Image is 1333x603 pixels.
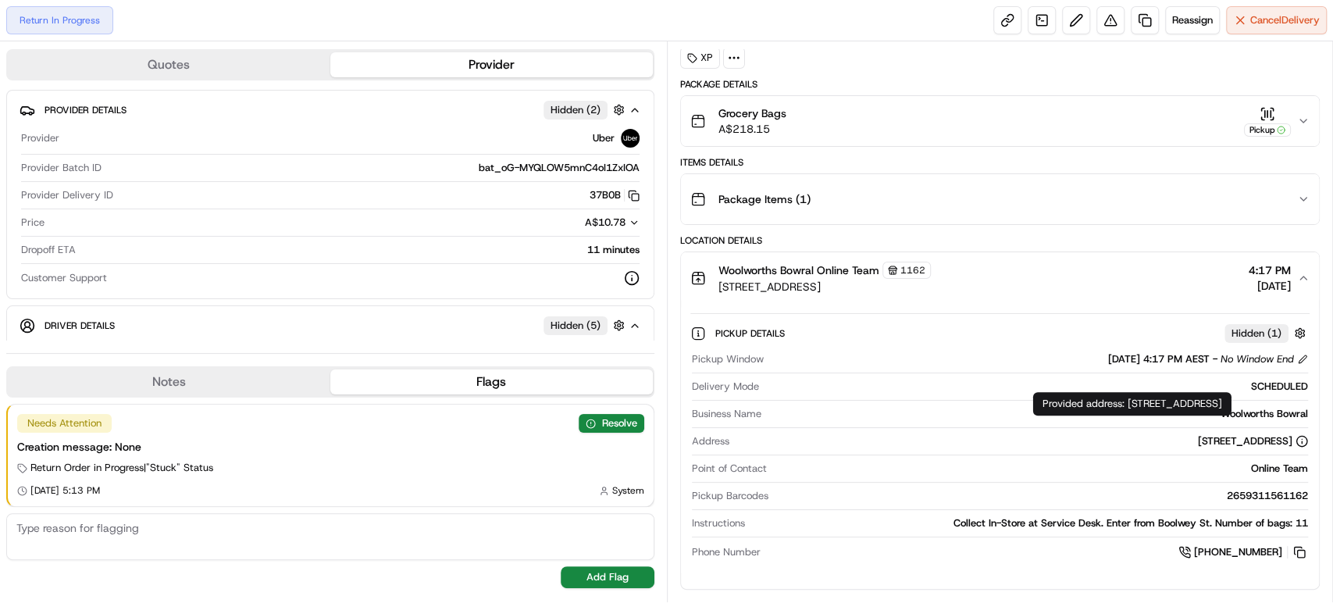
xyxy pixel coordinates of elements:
span: Woolworths Bowral Online Team [718,262,879,278]
button: Hidden (5) [544,316,629,335]
div: Provided address: [STREET_ADDRESS] [1033,392,1231,416]
span: Business Name [692,407,761,421]
span: bat_oG-MYQLOW5mnC4oI1ZxIOA [479,161,640,175]
span: Provider [21,131,59,145]
span: Uber [593,131,615,145]
button: CancelDelivery [1226,6,1327,34]
span: Price [21,216,45,230]
span: Provider Details [45,104,127,116]
span: [STREET_ADDRESS] [718,279,931,294]
span: Provider Batch ID [21,161,102,175]
div: SCHEDULED [765,380,1309,394]
span: A$218.15 [718,121,786,137]
span: Pickup Details [715,327,788,340]
span: Package Items ( 1 ) [718,191,811,207]
div: [STREET_ADDRESS] [1198,434,1308,448]
div: 11 minutes [82,243,640,257]
a: [PHONE_NUMBER] [1178,544,1308,561]
button: Provider DetailsHidden (2) [20,97,641,123]
span: Hidden ( 1 ) [1231,326,1281,341]
span: Cancel Delivery [1250,13,1320,27]
span: Address [692,434,729,448]
span: Point of Contact [692,462,767,476]
button: Woolworths Bowral Online Team1162[STREET_ADDRESS]4:17 PM[DATE] [681,252,1320,304]
button: Hidden (2) [544,100,629,120]
button: Package Items (1) [681,174,1320,224]
div: Location Details [680,234,1321,247]
span: Hidden ( 2 ) [551,103,601,117]
div: 2659311561162 [775,489,1309,503]
img: uber-new-logo.jpeg [621,129,640,148]
span: Instructions [692,516,745,530]
button: Driver DetailsHidden (5) [20,312,641,338]
span: Phone Number [692,545,761,559]
div: Package Details [680,78,1321,91]
div: Woolworths Bowral Online Team1162[STREET_ADDRESS]4:17 PM[DATE] [681,304,1320,589]
div: Pickup [1244,123,1291,137]
div: Creation message: None [17,439,644,455]
span: Delivery Mode [692,380,759,394]
div: Online Team [773,462,1309,476]
button: Pickup [1244,106,1291,137]
div: Woolworths Bowral [768,407,1309,421]
button: Provider [330,52,653,77]
div: Needs Attention [17,414,112,433]
span: A$10.78 [585,216,626,229]
button: Resolve [579,414,644,433]
span: [DATE] [1249,278,1291,294]
button: Reassign [1165,6,1220,34]
button: 37B0B [590,188,640,202]
span: 1162 [900,264,925,277]
span: Reassign [1172,13,1213,27]
span: Pickup Barcodes [692,489,768,503]
span: [DATE] 5:13 PM [30,484,100,497]
button: Grocery BagsA$218.15Pickup [681,96,1320,146]
button: Quotes [8,52,330,77]
span: 4:17 PM [1249,262,1291,278]
span: Pickup Window [692,352,764,366]
div: Items Details [680,156,1321,169]
span: Hidden ( 5 ) [551,319,601,333]
button: Flags [330,369,653,394]
span: - [1213,352,1217,366]
span: [DATE] 4:17 PM AEST [1108,352,1210,366]
button: Hidden (1) [1224,323,1310,343]
span: No Window End [1221,352,1294,366]
button: Notes [8,369,330,394]
div: Collect In-Store at Service Desk. Enter from Boolwey St. Number of bags: 11 [751,516,1309,530]
span: Grocery Bags [718,105,786,121]
span: Dropoff ETA [21,243,76,257]
button: Add Flag [561,566,654,588]
span: Customer Support [21,271,107,285]
span: [PHONE_NUMBER] [1194,545,1282,559]
span: Driver Details [45,319,115,332]
div: XP [680,47,720,69]
span: Provider Delivery ID [21,188,113,202]
button: A$10.78 [502,216,640,230]
span: System [612,484,644,497]
span: Return Order in Progress | "Stuck" Status [30,461,213,475]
